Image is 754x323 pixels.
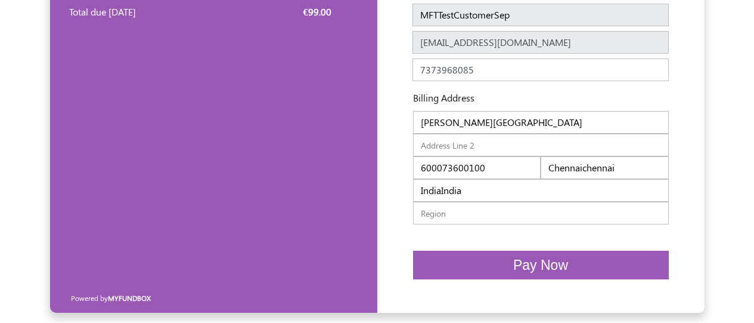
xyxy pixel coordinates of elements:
[413,134,669,156] input: Address Line 2
[513,257,568,273] span: Pay Now
[413,111,669,134] input: Address Line 1
[412,4,669,26] input: Name
[59,283,220,313] div: Powered by
[541,156,669,179] input: City
[413,179,669,202] input: Country
[413,156,541,179] input: Postal code
[108,293,151,303] a: MYFUNDBOX
[413,251,669,280] button: Pay Now
[69,5,192,19] div: Total due [DATE]
[395,92,474,103] h6: Billing Address
[412,59,669,81] input: Phone
[303,5,331,18] span: €99.00
[412,31,669,54] input: E-mail
[413,202,669,224] input: Region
